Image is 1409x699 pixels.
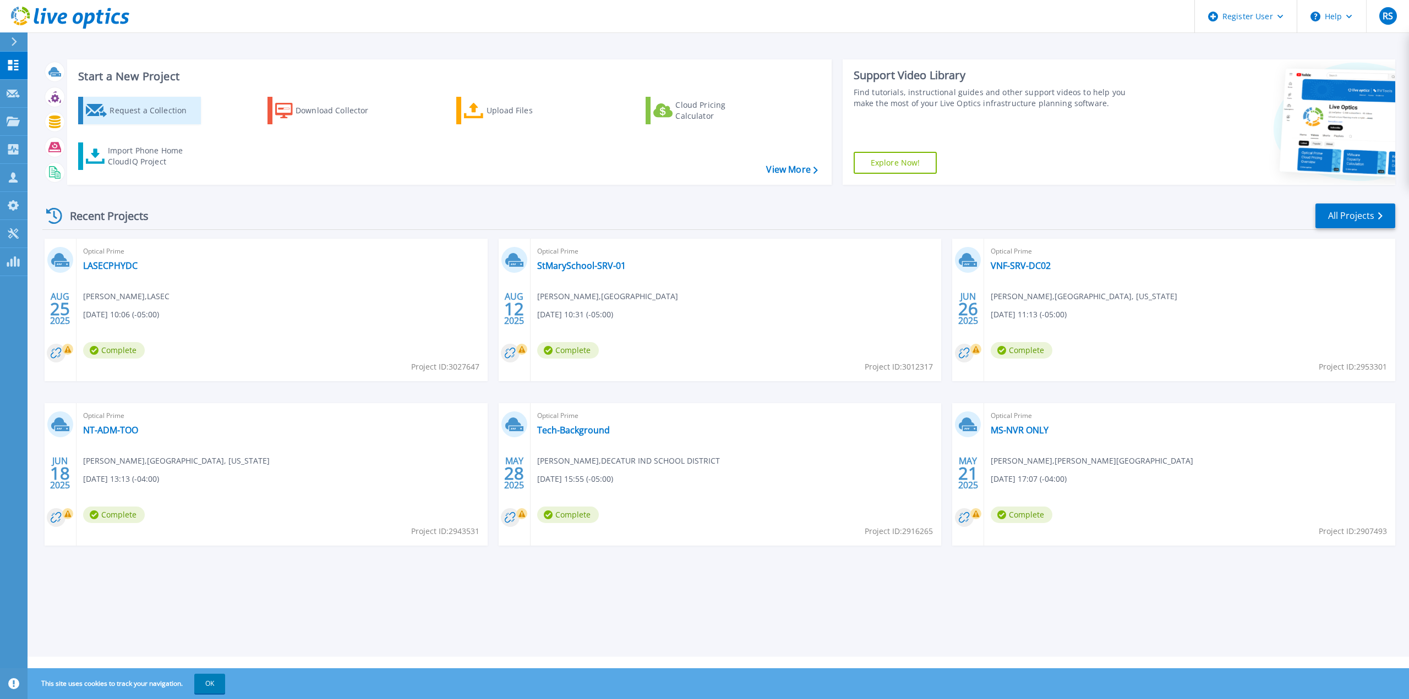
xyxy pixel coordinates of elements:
span: Complete [537,342,599,359]
span: [DATE] 10:31 (-05:00) [537,309,613,321]
span: [DATE] 11:13 (-05:00) [991,309,1067,321]
a: NT-ADM-TOO [83,425,138,436]
span: [DATE] 17:07 (-04:00) [991,473,1067,485]
span: Optical Prime [83,245,481,257]
div: Find tutorials, instructional guides and other support videos to help you make the most of your L... [854,87,1139,109]
span: 21 [958,469,978,478]
span: [DATE] 10:06 (-05:00) [83,309,159,321]
span: Project ID: 2916265 [865,525,933,537]
span: 28 [504,469,524,478]
span: Optical Prime [537,410,935,422]
div: JUN 2025 [50,453,70,493]
span: [PERSON_NAME] , [GEOGRAPHIC_DATA] [537,290,678,302]
span: Complete [537,507,599,523]
a: Tech-Background [537,425,610,436]
a: All Projects [1315,203,1395,228]
span: Project ID: 3027647 [411,361,479,373]
a: LASECPHYDC [83,260,138,271]
span: Optical Prime [991,245,1389,257]
div: Cloud Pricing Calculator [675,100,763,122]
a: Explore Now! [854,152,937,174]
span: Project ID: 3012317 [865,361,933,373]
span: [PERSON_NAME] , [GEOGRAPHIC_DATA], [US_STATE] [83,455,270,467]
span: 26 [958,304,978,313]
div: MAY 2025 [504,453,525,493]
span: Project ID: 2907493 [1319,525,1387,537]
span: [DATE] 15:55 (-05:00) [537,473,613,485]
span: 25 [50,304,70,313]
span: 18 [50,469,70,478]
span: [PERSON_NAME] , [PERSON_NAME][GEOGRAPHIC_DATA] [991,455,1193,467]
a: Request a Collection [78,97,201,124]
span: Optical Prime [991,410,1389,422]
div: MAY 2025 [958,453,979,493]
h3: Start a New Project [78,70,817,82]
a: MS-NVR ONLY [991,425,1048,436]
div: AUG 2025 [504,289,525,329]
span: [PERSON_NAME] , [GEOGRAPHIC_DATA], [US_STATE] [991,290,1177,302]
a: Download Collector [267,97,390,124]
span: RS [1383,12,1393,20]
a: Cloud Pricing Calculator [646,97,768,124]
span: [PERSON_NAME] , DECATUR IND SCHOOL DISTRICT [537,455,720,467]
span: Optical Prime [83,410,481,422]
div: Recent Projects [42,202,163,229]
a: VNF-SRV-DC02 [991,260,1051,271]
span: Complete [83,342,145,359]
div: Import Phone Home CloudIQ Project [108,145,194,167]
span: [DATE] 13:13 (-04:00) [83,473,159,485]
span: Project ID: 2943531 [411,525,479,537]
div: Request a Collection [110,100,198,122]
button: OK [194,674,225,694]
span: Project ID: 2953301 [1319,361,1387,373]
span: [PERSON_NAME] , LASEC [83,290,170,302]
span: Optical Prime [537,245,935,257]
span: 12 [504,304,524,313]
div: JUN 2025 [958,289,979,329]
div: Support Video Library [854,68,1139,82]
div: Download Collector [296,100,384,122]
span: Complete [991,342,1052,359]
span: Complete [83,507,145,523]
div: AUG 2025 [50,289,70,329]
a: Upload Files [456,97,579,124]
a: View More [766,164,817,175]
div: Upload Files [487,100,575,122]
span: Complete [991,507,1052,523]
a: StMarySchool-SRV-01 [537,260,626,271]
span: This site uses cookies to track your navigation. [30,674,225,694]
